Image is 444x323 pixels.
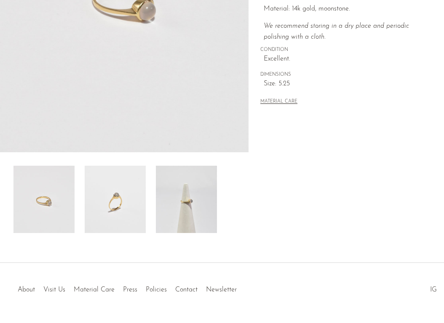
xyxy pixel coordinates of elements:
[264,54,431,65] span: Excellent.
[85,166,146,233] img: Gold Moonstone Ring
[264,23,409,40] i: We recommend storing in a dry place and periodic polishing with a cloth.
[18,286,35,293] a: About
[430,286,437,293] a: IG
[146,286,167,293] a: Policies
[13,280,241,296] ul: Quick links
[260,46,431,54] span: CONDITION
[43,286,65,293] a: Visit Us
[260,71,431,79] span: DIMENSIONS
[264,4,431,15] p: Material: 14k gold, moonstone.
[264,79,431,90] span: Size: 5.25
[74,286,115,293] a: Material Care
[13,166,75,233] img: Gold Moonstone Ring
[156,166,217,233] img: Gold Moonstone Ring
[260,99,297,105] button: MATERIAL CARE
[123,286,137,293] a: Press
